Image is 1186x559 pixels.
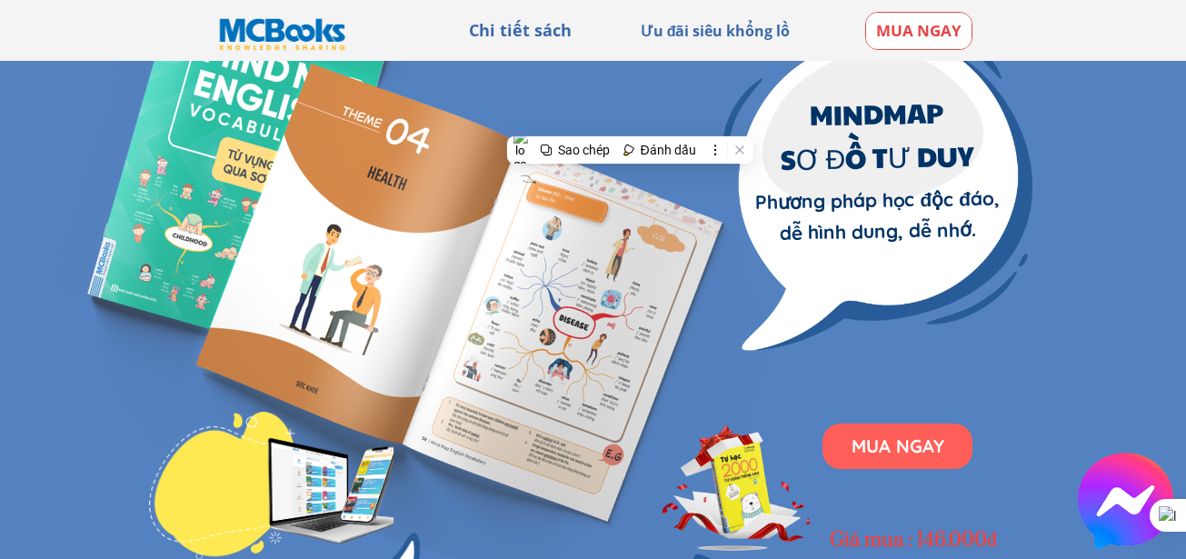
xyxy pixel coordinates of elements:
h3: MINDMAP SƠ ĐỒ TƯ DUY [703,89,1052,183]
h3: Chi tiết sách [448,17,593,44]
p: MUA NGAY [822,424,972,469]
p: MUA NGAY [866,13,972,49]
h3: Phương pháp học độc đáo, dễ hình dung, dễ nhớ. [747,184,1007,249]
h3: Giá mua : 146.000đ [830,526,1012,555]
h3: Ưu đãi siêu khổng lồ [630,20,801,44]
